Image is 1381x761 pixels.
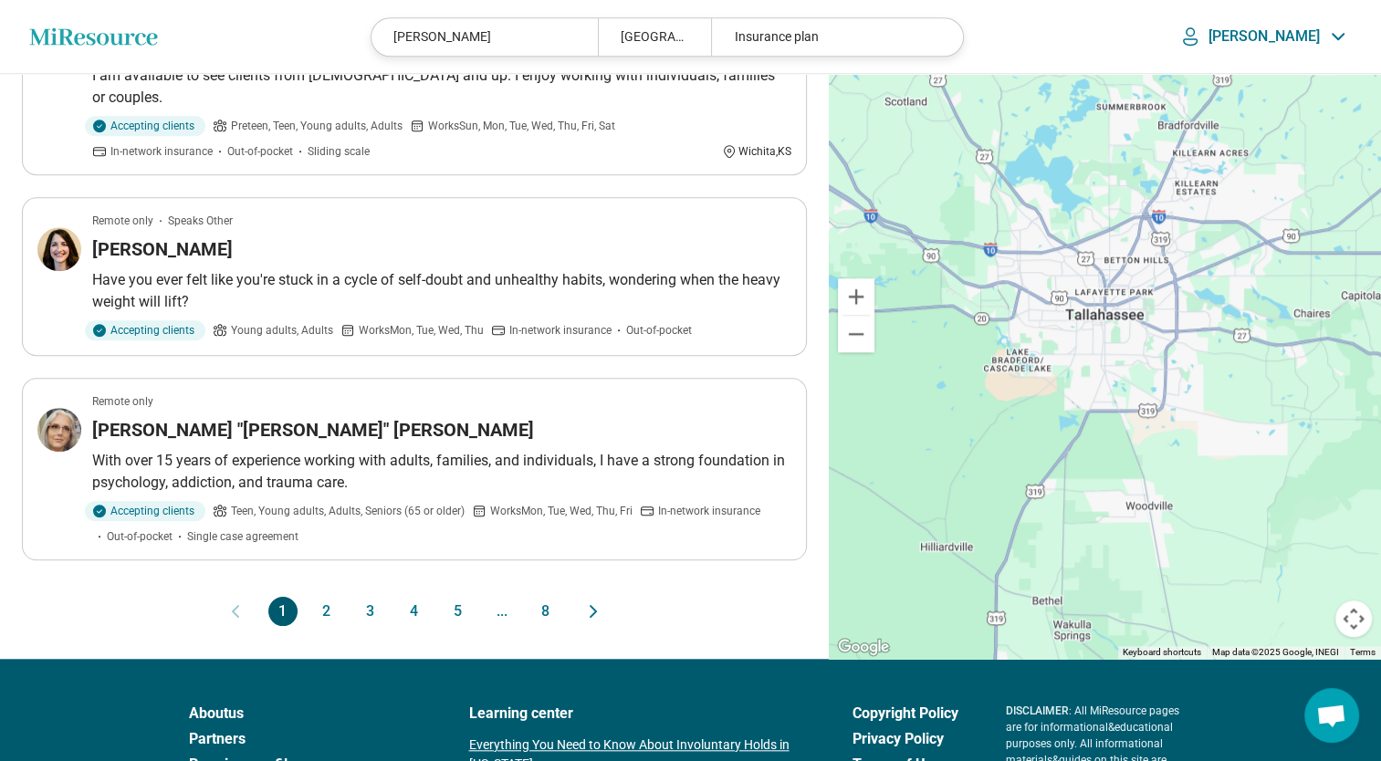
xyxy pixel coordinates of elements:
[1208,27,1320,46] p: [PERSON_NAME]
[490,503,633,519] span: Works Mon, Tue, Wed, Thu, Fri
[531,597,560,626] button: 8
[231,322,333,339] span: Young adults, Adults
[509,322,612,339] span: In-network insurance
[838,278,874,315] button: Zoom in
[444,597,473,626] button: 5
[1006,704,1069,717] span: DISCLAIMER
[85,501,205,521] div: Accepting clients
[231,118,403,134] span: Preteen, Teen, Young adults, Adults
[400,597,429,626] button: 4
[189,728,422,750] a: Partners
[469,703,805,725] a: Learning center
[1304,688,1359,743] a: Open chat
[227,143,293,160] span: Out-of-pocket
[371,18,598,56] div: [PERSON_NAME]
[838,316,874,352] button: Zoom out
[428,118,615,134] span: Works Sun, Mon, Tue, Wed, Thu, Fri, Sat
[359,322,484,339] span: Works Mon, Tue, Wed, Thu
[853,703,958,725] a: Copyright Policy
[92,269,791,313] p: Have you ever felt like you're stuck in a cycle of self-doubt and unhealthy habits, wondering whe...
[85,320,205,340] div: Accepting clients
[1335,600,1372,637] button: Map camera controls
[92,417,534,443] h3: [PERSON_NAME] "[PERSON_NAME]" [PERSON_NAME]
[833,635,894,659] img: Google
[92,393,153,410] p: Remote only
[168,213,233,229] span: Speaks Other
[92,213,153,229] p: Remote only
[92,450,791,494] p: With over 15 years of experience working with adults, families, and individuals, I have a strong ...
[626,322,692,339] span: Out-of-pocket
[231,503,465,519] span: Teen, Young adults, Adults, Seniors (65 or older)
[1123,646,1201,659] button: Keyboard shortcuts
[853,728,958,750] a: Privacy Policy
[722,143,791,160] div: Wichita , KS
[92,65,791,109] p: I am available to see clients from [DEMOGRAPHIC_DATA] and up. I enjoy working with individuals, f...
[107,528,173,545] span: Out-of-pocket
[187,528,298,545] span: Single case agreement
[1350,647,1376,657] a: Terms
[110,143,213,160] span: In-network insurance
[833,635,894,659] a: Open this area in Google Maps (opens a new window)
[312,597,341,626] button: 2
[582,597,604,626] button: Next page
[598,18,711,56] div: [GEOGRAPHIC_DATA], [GEOGRAPHIC_DATA]
[487,597,517,626] span: ...
[658,503,760,519] span: In-network insurance
[711,18,937,56] div: Insurance plan
[268,597,298,626] button: 1
[356,597,385,626] button: 3
[225,597,246,626] button: Previous page
[85,116,205,136] div: Accepting clients
[308,143,370,160] span: Sliding scale
[92,236,233,262] h3: [PERSON_NAME]
[1212,647,1339,657] span: Map data ©2025 Google, INEGI
[189,703,422,725] a: Aboutus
